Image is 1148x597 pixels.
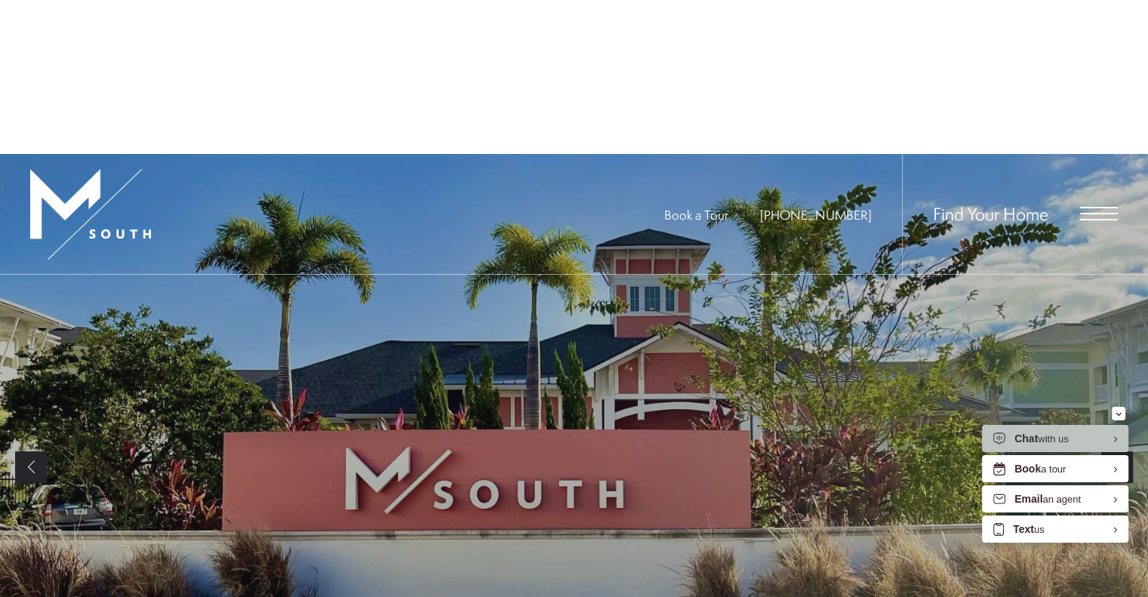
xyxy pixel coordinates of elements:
img: MSouth [30,169,151,260]
button: Open Menu [1080,207,1118,220]
a: Call Us at 813-570-8014 [760,206,872,223]
a: Previous [15,451,47,483]
span: [PHONE_NUMBER] [760,206,872,223]
a: Find Your Home [933,202,1048,226]
a: Book a Tour [664,206,728,223]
